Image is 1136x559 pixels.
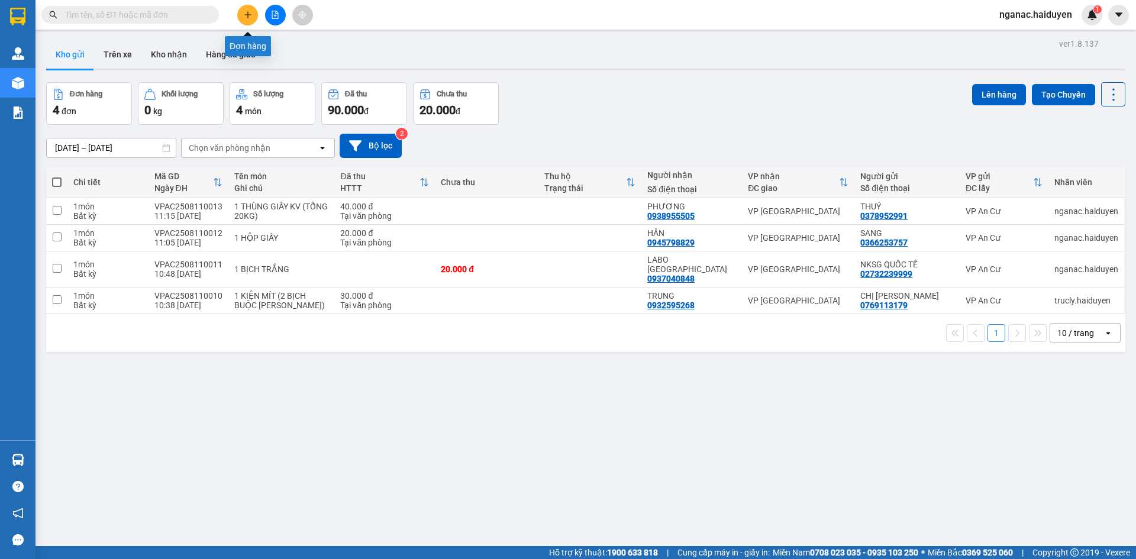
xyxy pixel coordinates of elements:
img: icon-new-feature [1087,9,1098,20]
div: Số điện thoại [647,185,736,194]
div: 10:48 [DATE] [154,269,222,279]
button: aim [292,5,313,25]
sup: 2 [396,128,408,140]
span: message [12,534,24,545]
div: Tên món [234,172,329,181]
button: Tạo Chuyến [1032,84,1095,105]
div: VP gửi [966,172,1033,181]
sup: 1 [1093,5,1102,14]
div: nganac.haiduyen [1054,233,1118,243]
strong: 0369 525 060 [962,548,1013,557]
button: Khối lượng0kg [138,82,224,125]
span: Miền Bắc [928,546,1013,559]
img: logo-vxr [10,8,25,25]
span: Hỗ trợ kỹ thuật: [549,546,658,559]
button: caret-down [1108,5,1129,25]
span: ⚪️ [921,550,925,555]
span: nganac.haiduyen [990,7,1082,22]
span: Cung cấp máy in - giấy in: [677,546,770,559]
div: Chưa thu [441,177,532,187]
th: Toggle SortBy [538,167,641,198]
button: Chưa thu20.000đ [413,82,499,125]
span: 1 [1095,5,1099,14]
div: 0378952991 [860,211,908,221]
div: 1 món [73,202,142,211]
img: warehouse-icon [12,47,24,60]
div: TRUNG [647,291,736,300]
button: Đã thu90.000đ [321,82,407,125]
div: Tại văn phòng [340,238,429,247]
div: Đơn hàng [225,36,271,56]
strong: 0708 023 035 - 0935 103 250 [810,548,918,557]
span: notification [12,508,24,519]
span: 4 [53,103,59,117]
span: 0 [144,103,151,117]
th: Toggle SortBy [742,167,854,198]
th: Toggle SortBy [149,167,228,198]
div: Chọn văn phòng nhận [189,142,270,154]
button: Số lượng4món [230,82,315,125]
div: Đã thu [345,90,367,98]
span: Miền Nam [773,546,918,559]
div: SANG [860,228,954,238]
div: 1 món [73,260,142,269]
div: Số lượng [253,90,283,98]
div: Bất kỳ [73,211,142,221]
div: VP [GEOGRAPHIC_DATA] [748,206,848,216]
div: 02732239999 [860,269,912,279]
span: | [1022,546,1024,559]
div: VP An Cư [966,206,1043,216]
svg: open [1103,328,1113,338]
div: 0937040848 [647,274,695,283]
div: ĐC lấy [966,183,1033,193]
div: Người nhận [647,170,736,180]
button: Kho nhận [141,40,196,69]
div: VPAC2508110010 [154,291,222,300]
div: HÂN [647,228,736,238]
div: VP [GEOGRAPHIC_DATA] [748,233,848,243]
div: THUÝ [860,202,954,211]
button: plus [237,5,258,25]
button: Lên hàng [972,84,1026,105]
div: 11:15 [DATE] [154,211,222,221]
div: nganac.haiduyen [1054,264,1118,274]
div: VPAC2508110013 [154,202,222,211]
div: Tại văn phòng [340,211,429,221]
div: 10:38 [DATE] [154,300,222,310]
button: Hàng đã giao [196,40,265,69]
span: question-circle [12,481,24,492]
div: Người gửi [860,172,954,181]
strong: 1900 633 818 [607,548,658,557]
div: Bất kỳ [73,269,142,279]
div: 1 món [73,228,142,238]
input: Tìm tên, số ĐT hoặc mã đơn [65,8,205,21]
span: đ [364,106,369,116]
th: Toggle SortBy [960,167,1048,198]
img: warehouse-icon [12,77,24,89]
div: VP An Cư [966,264,1043,274]
div: 20.000 đ [340,228,429,238]
span: search [49,11,57,19]
img: solution-icon [12,106,24,119]
div: ĐC giao [748,183,839,193]
div: 0769113179 [860,300,908,310]
span: aim [298,11,306,19]
div: Khối lượng [162,90,198,98]
span: 4 [236,103,243,117]
div: VPAC2508110011 [154,260,222,269]
div: Số điện thoại [860,183,954,193]
div: 0945798829 [647,238,695,247]
div: CHỊ ĐIỆP [860,291,954,300]
div: Ghi chú [234,183,329,193]
div: 1 KIỆN MÍT (2 BỊCH BUỘC CHUNG) [234,291,329,310]
div: NKSG QUỐC TẾ [860,260,954,269]
div: Bất kỳ [73,300,142,310]
div: Chưa thu [437,90,467,98]
span: copyright [1070,548,1079,557]
div: 1 món [73,291,142,300]
div: Bất kỳ [73,238,142,247]
div: Thu hộ [544,172,626,181]
span: món [245,106,262,116]
img: warehouse-icon [12,454,24,466]
svg: open [318,143,327,153]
